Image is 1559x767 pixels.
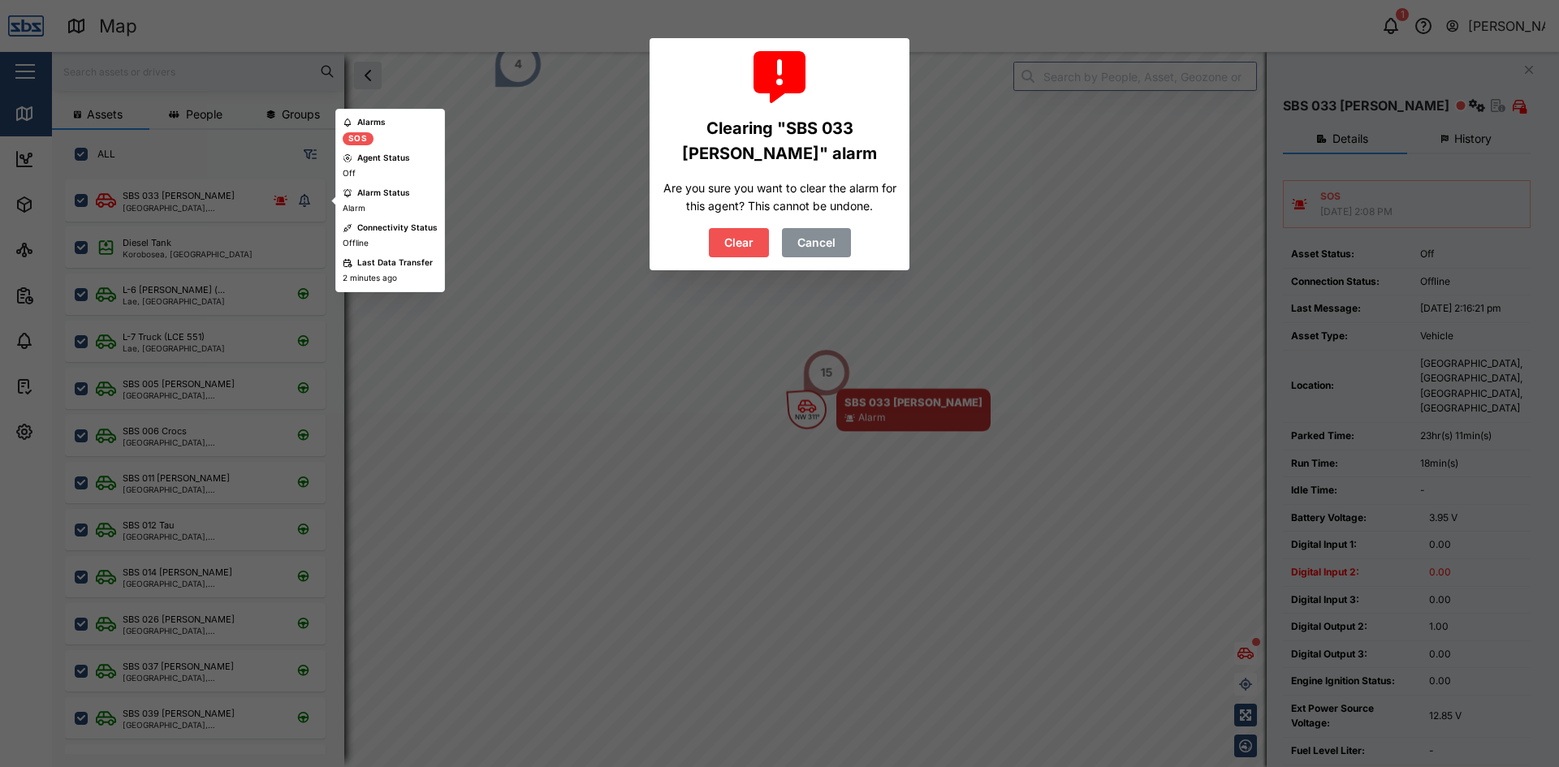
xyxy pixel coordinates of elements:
[348,132,367,145] div: SOS
[357,222,438,235] div: Connectivity Status
[343,167,356,180] div: Off
[343,202,365,215] div: Alarm
[357,116,386,129] div: Alarms
[797,229,836,256] span: Cancel
[357,256,433,269] div: Last Data Transfer
[343,237,369,250] div: Offline
[343,272,397,285] div: 2 minutes ago
[357,152,410,165] div: Agent Status
[663,116,896,166] div: Clearing "SBS 033 [PERSON_NAME]" alarm
[663,179,896,214] div: Are you sure you want to clear the alarm for this agent? This cannot be undone.
[709,228,769,257] button: Clear
[782,228,851,257] button: Cancel
[724,229,754,256] span: Clear
[357,187,410,200] div: Alarm Status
